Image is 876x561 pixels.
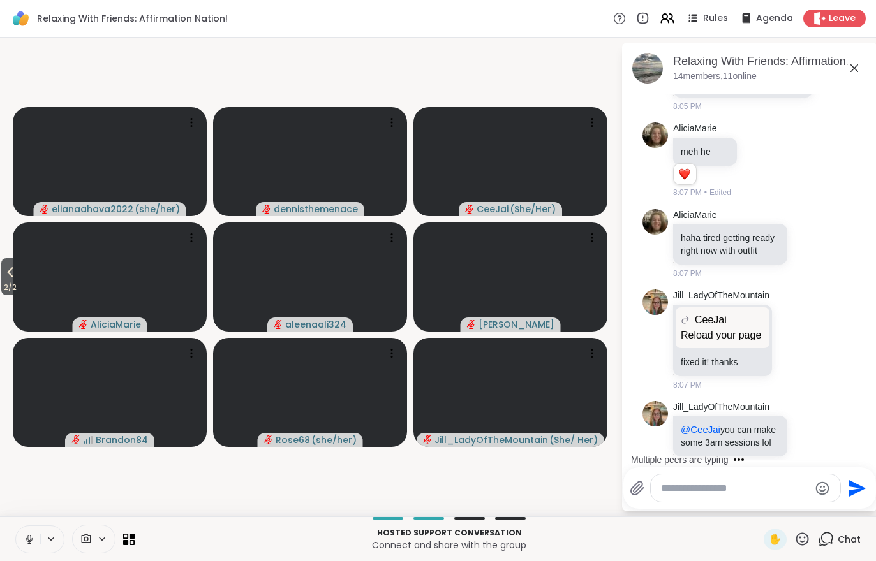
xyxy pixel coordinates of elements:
[10,8,32,29] img: ShareWell Logomark
[673,289,769,302] a: Jill_LadyOfTheMountain
[274,320,283,329] span: audio-muted
[756,12,793,25] span: Agenda
[423,435,432,444] span: audio-muted
[838,533,861,546] span: Chat
[467,320,476,329] span: audio-muted
[673,187,702,198] span: 8:07 PM
[79,320,88,329] span: audio-muted
[262,205,271,214] span: audio-muted
[1,258,19,295] button: 2/2
[285,318,346,331] span: aleenaali324
[135,203,180,215] span: ( she/her )
[704,187,707,198] span: •
[681,424,720,435] span: @CeeJai
[709,187,731,198] span: Edited
[479,318,554,331] span: [PERSON_NAME]
[549,433,598,446] span: ( She/ Her )
[642,289,668,315] img: https://sharewell-space-live.sfo3.digitaloceanspaces.com/user-generated/2564abe4-c444-4046-864b-7...
[661,482,810,495] textarea: Type your message
[510,203,556,215] span: ( She/Her )
[91,318,141,331] span: AliciaMarie
[678,169,691,179] button: Reactions: love
[841,474,870,502] button: Send
[465,205,474,214] span: audio-muted
[703,12,728,25] span: Rules
[1,280,19,295] span: 2 / 2
[681,423,780,449] p: you can make some 3am sessions lol
[434,433,548,446] span: Jill_LadyOfTheMountain
[673,209,716,222] a: AliciaMarie
[276,433,310,446] span: Rose68
[631,453,729,466] div: Multiple peers are typing
[642,122,668,148] img: https://sharewell-space-live.sfo3.digitaloceanspaces.com/user-generated/ddf01a60-9946-47ee-892f-d...
[681,356,764,368] p: fixed it! thanks
[632,53,663,84] img: Relaxing With Friends: Affirmation Nation!, Sep 10
[815,481,830,496] button: Emoji picker
[829,12,856,25] span: Leave
[674,164,696,184] div: Reaction list
[71,435,80,444] span: audio-muted
[40,205,49,214] span: audio-muted
[673,70,757,83] p: 14 members, 11 online
[769,532,782,547] span: ✋
[642,209,668,235] img: https://sharewell-space-live.sfo3.digitaloceanspaces.com/user-generated/ddf01a60-9946-47ee-892f-d...
[681,328,764,343] p: Reload your page
[264,435,273,444] span: audio-muted
[673,268,702,279] span: 8:07 PM
[142,527,756,539] p: Hosted support conversation
[311,433,357,446] span: ( she/her )
[673,101,702,112] span: 8:05 PM
[673,54,867,69] div: Relaxing With Friends: Affirmation Nation!, [DATE]
[681,231,780,257] p: haha tired getting ready right now with outfit
[142,539,756,551] p: Connect and share with the group
[274,203,358,215] span: dennisthemenace
[673,122,716,135] a: AliciaMarie
[673,379,702,391] span: 8:07 PM
[477,203,509,215] span: CeeJai
[642,401,668,426] img: https://sharewell-space-live.sfo3.digitaloceanspaces.com/user-generated/2564abe4-c444-4046-864b-7...
[673,401,769,414] a: Jill_LadyOfTheMountain
[695,312,727,328] span: CeeJai
[681,145,729,158] p: meh he
[96,433,148,446] span: Brandon84
[52,203,133,215] span: elianaahava2022
[37,12,228,25] span: Relaxing With Friends: Affirmation Nation!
